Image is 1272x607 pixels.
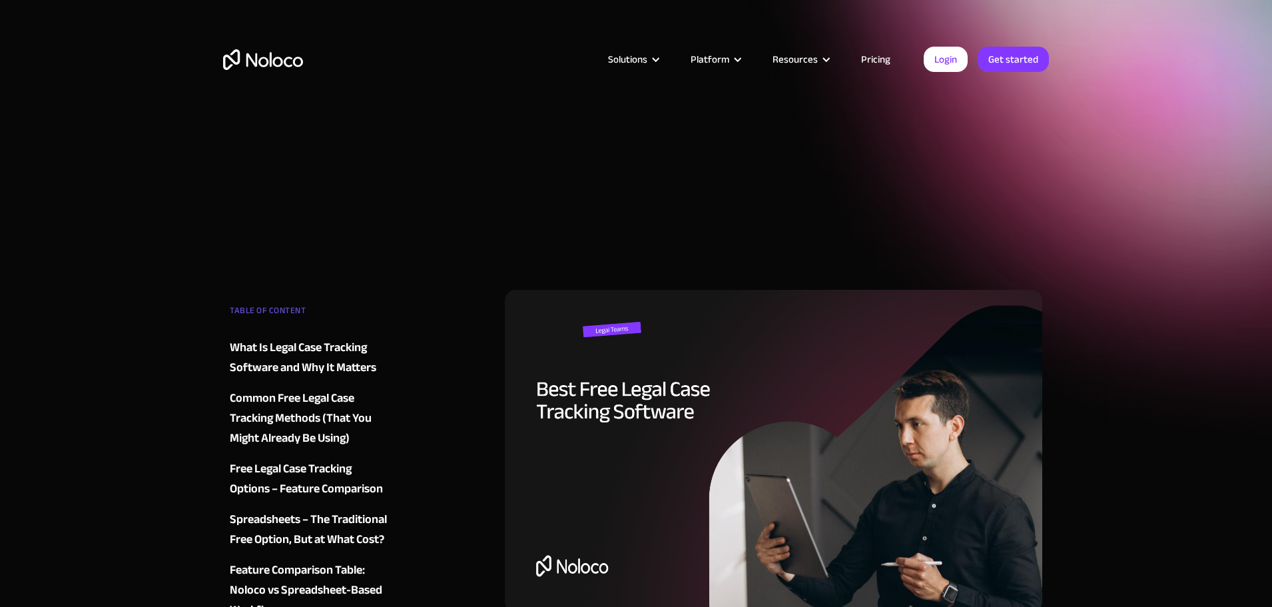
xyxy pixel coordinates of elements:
a: Pricing [844,51,907,68]
div: TABLE OF CONTENT [230,301,391,327]
a: Get started [978,47,1049,72]
div: Resources [773,51,818,68]
a: Common Free Legal Case Tracking Methods (That You Might Already Be Using) [230,388,391,448]
a: home [223,49,303,70]
a: Free Legal Case Tracking Options – Feature Comparison [230,459,391,499]
div: Platform [674,51,756,68]
div: Resources [756,51,844,68]
div: Platform [691,51,729,68]
a: Spreadsheets – The Traditional Free Option, But at What Cost? [230,510,391,550]
a: Login [924,47,968,72]
a: What Is Legal Case Tracking Software and Why It Matters [230,338,391,378]
div: Solutions [608,51,647,68]
div: Solutions [591,51,674,68]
